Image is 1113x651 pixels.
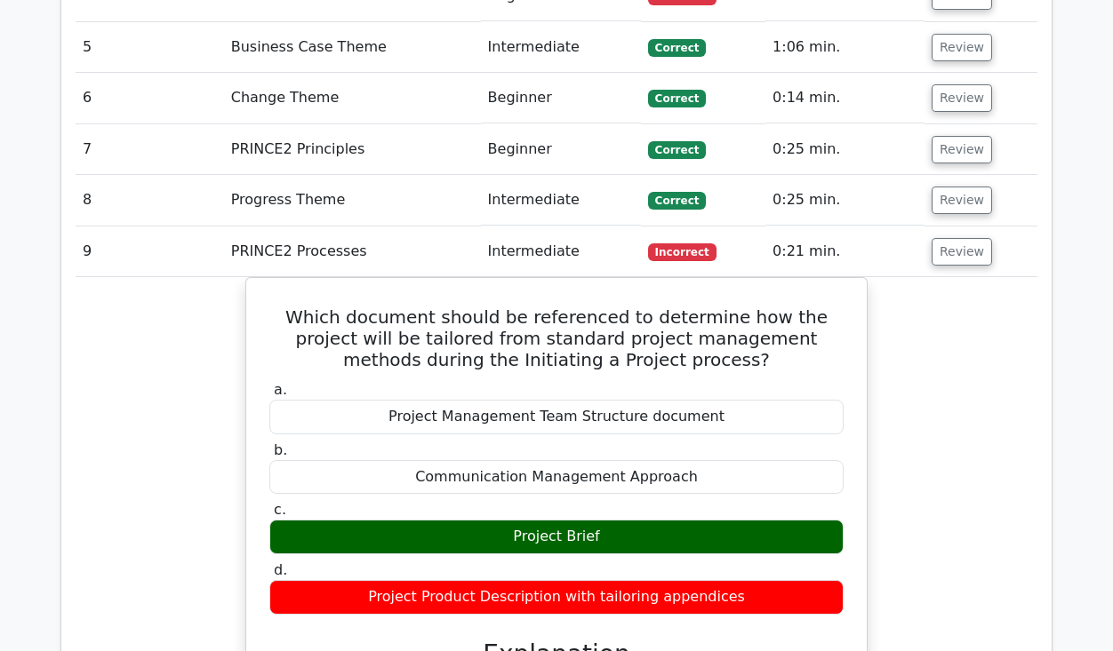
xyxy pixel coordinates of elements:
[765,73,925,123] td: 0:14 min.
[274,381,287,398] span: a.
[274,501,286,518] span: c.
[765,124,925,175] td: 0:25 min.
[932,238,992,266] button: Review
[224,124,481,175] td: PRINCE2 Principles
[932,187,992,214] button: Review
[269,520,844,554] div: Project Brief
[269,460,844,495] div: Communication Management Approach
[648,243,717,261] span: Incorrect
[481,124,641,175] td: Beginner
[224,175,481,226] td: Progress Theme
[648,90,706,107] span: Correct
[765,22,925,73] td: 1:06 min.
[765,226,925,277] td: 0:21 min.
[932,34,992,61] button: Review
[76,22,224,73] td: 5
[274,441,287,458] span: b.
[76,73,224,123] td: 6
[481,73,641,123] td: Beginner
[76,175,224,226] td: 8
[224,73,481,123] td: Change Theme
[268,306,845,370] h5: Which document should be referenced to determine how the project will be tailored from standard p...
[932,84,992,112] button: Review
[274,561,287,578] span: d.
[765,175,925,226] td: 0:25 min.
[269,400,844,434] div: Project Management Team Structure document
[76,226,224,277] td: 9
[224,226,481,277] td: PRINCE2 Processes
[481,175,641,226] td: Intermediate
[648,141,706,159] span: Correct
[76,124,224,175] td: 7
[481,22,641,73] td: Intermediate
[224,22,481,73] td: Business Case Theme
[648,192,706,210] span: Correct
[648,39,706,57] span: Correct
[269,580,844,615] div: Project Product Description with tailoring appendices
[932,136,992,163] button: Review
[481,226,641,277] td: Intermediate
